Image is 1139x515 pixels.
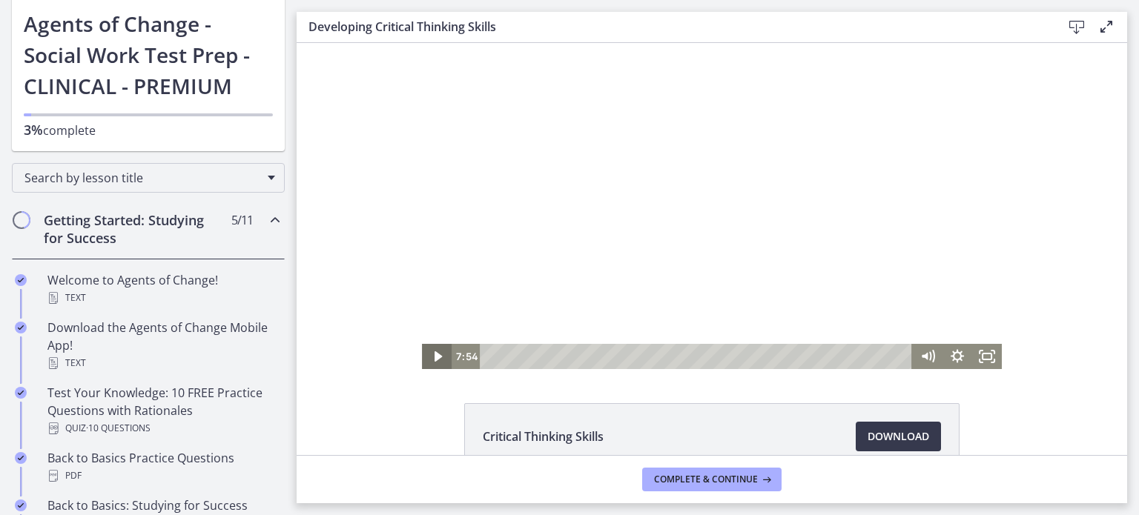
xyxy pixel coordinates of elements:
[24,170,260,186] span: Search by lesson title
[231,211,253,229] span: 5 / 11
[15,387,27,399] i: Completed
[47,384,279,437] div: Test Your Knowledge: 10 FREE Practice Questions with Rationales
[47,419,279,437] div: Quiz
[15,452,27,464] i: Completed
[44,211,225,247] h2: Getting Started: Studying for Success
[47,319,279,372] div: Download the Agents of Change Mobile App!
[856,422,941,451] a: Download
[308,18,1038,36] h3: Developing Critical Thinking Skills
[15,274,27,286] i: Completed
[47,289,279,307] div: Text
[483,428,604,445] span: Critical Thinking Skills
[868,428,929,445] span: Download
[676,301,705,326] button: Fullscreen
[646,301,676,326] button: Show settings menu
[24,121,273,139] p: complete
[47,271,279,307] div: Welcome to Agents of Change!
[12,163,285,193] div: Search by lesson title
[15,322,27,333] i: Completed
[47,467,279,485] div: PDF
[654,474,758,485] span: Complete & continue
[15,499,27,511] i: Completed
[86,419,151,437] span: · 10 Questions
[24,121,43,139] span: 3%
[642,468,782,491] button: Complete & continue
[24,8,273,102] h1: Agents of Change - Social Work Test Prep - CLINICAL - PREMIUM
[616,301,646,326] button: Mute
[47,354,279,372] div: Text
[47,449,279,485] div: Back to Basics Practice Questions
[297,43,1127,369] iframe: Video Lesson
